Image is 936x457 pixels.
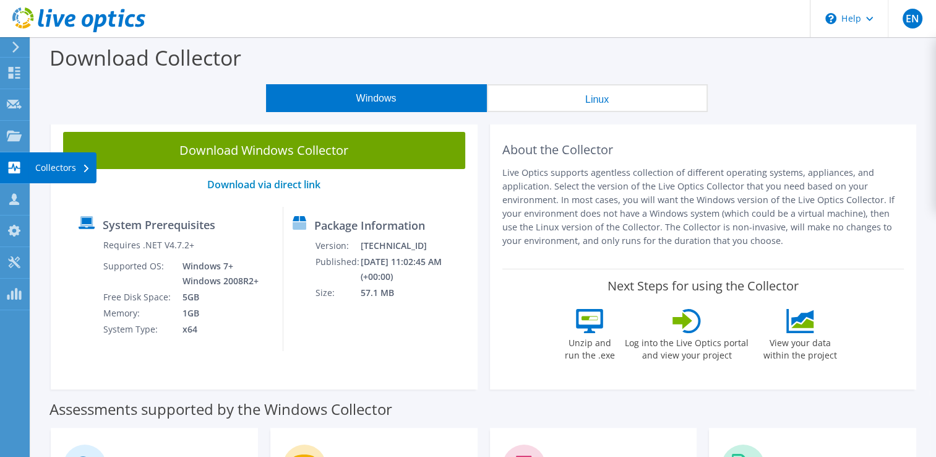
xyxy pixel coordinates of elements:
[207,178,320,191] a: Download via direct link
[103,219,215,231] label: System Prerequisites
[502,142,904,157] h2: About the Collector
[63,132,465,169] a: Download Windows Collector
[314,219,425,232] label: Package Information
[755,333,844,362] label: View your data within the project
[315,285,360,301] td: Size:
[487,84,708,112] button: Linux
[360,285,471,301] td: 57.1 MB
[903,9,922,28] span: EN
[49,43,241,72] label: Download Collector
[315,238,360,254] td: Version:
[825,13,836,24] svg: \n
[315,254,360,285] td: Published:
[173,321,261,337] td: x64
[173,305,261,321] td: 1GB
[103,305,173,321] td: Memory:
[103,289,173,305] td: Free Disk Space:
[608,279,799,294] label: Next Steps for using the Collector
[103,258,173,289] td: Supported OS:
[360,254,471,285] td: [DATE] 11:02:45 AM (+00:00)
[502,166,904,248] p: Live Optics supports agentless collection of different operating systems, appliances, and applica...
[173,289,261,305] td: 5GB
[266,84,487,112] button: Windows
[360,238,471,254] td: [TECHNICAL_ID]
[49,403,392,416] label: Assessments supported by the Windows Collector
[561,333,618,362] label: Unzip and run the .exe
[103,239,194,251] label: Requires .NET V4.7.2+
[103,321,173,337] td: System Type:
[624,333,749,362] label: Log into the Live Optics portal and view your project
[173,258,261,289] td: Windows 7+ Windows 2008R2+
[29,152,97,183] div: Collectors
